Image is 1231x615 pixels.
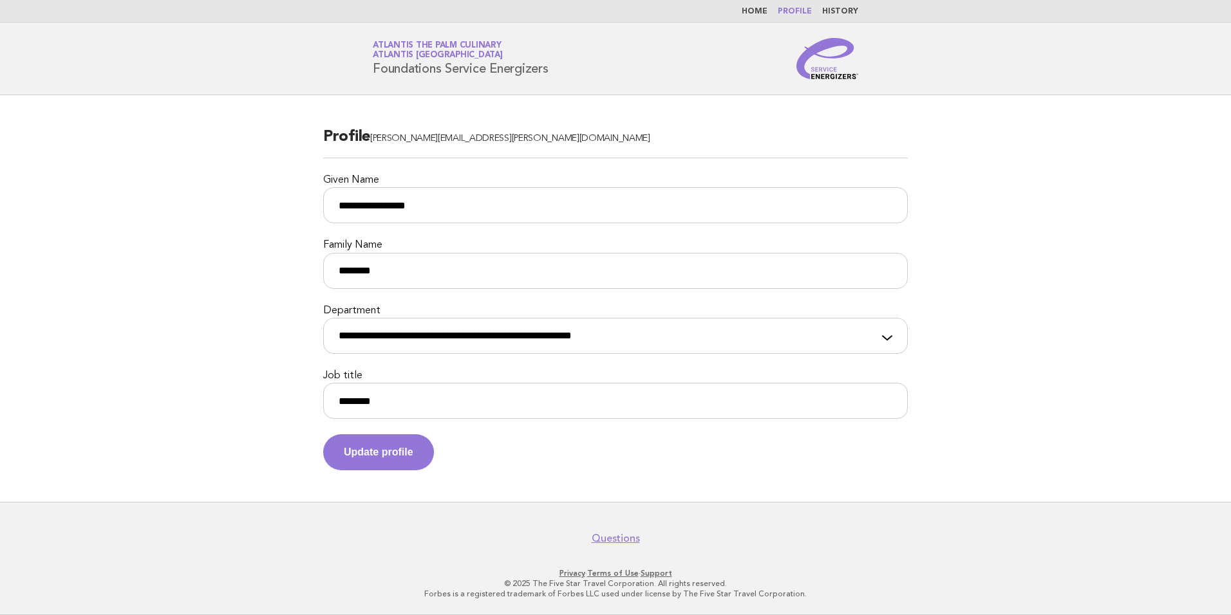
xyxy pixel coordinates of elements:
[370,134,650,143] span: [PERSON_NAME][EMAIL_ADDRESS][PERSON_NAME][DOMAIN_NAME]
[796,38,858,79] img: Service Energizers
[221,578,1010,589] p: © 2025 The Five Star Travel Corporation. All rights reserved.
[323,239,908,252] label: Family Name
[323,434,434,470] button: Update profile
[221,589,1010,599] p: Forbes is a registered trademark of Forbes LLC used under license by The Five Star Travel Corpora...
[587,569,639,578] a: Terms of Use
[822,8,858,15] a: History
[373,42,549,75] h1: Foundations Service Energizers
[559,569,585,578] a: Privacy
[641,569,672,578] a: Support
[323,174,908,187] label: Given Name
[778,8,812,15] a: Profile
[323,369,908,383] label: Job title
[592,532,640,545] a: Questions
[323,304,908,318] label: Department
[373,41,503,59] a: Atlantis The Palm CulinaryAtlantis [GEOGRAPHIC_DATA]
[373,51,503,60] span: Atlantis [GEOGRAPHIC_DATA]
[742,8,767,15] a: Home
[221,568,1010,578] p: · ·
[323,127,908,158] h2: Profile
